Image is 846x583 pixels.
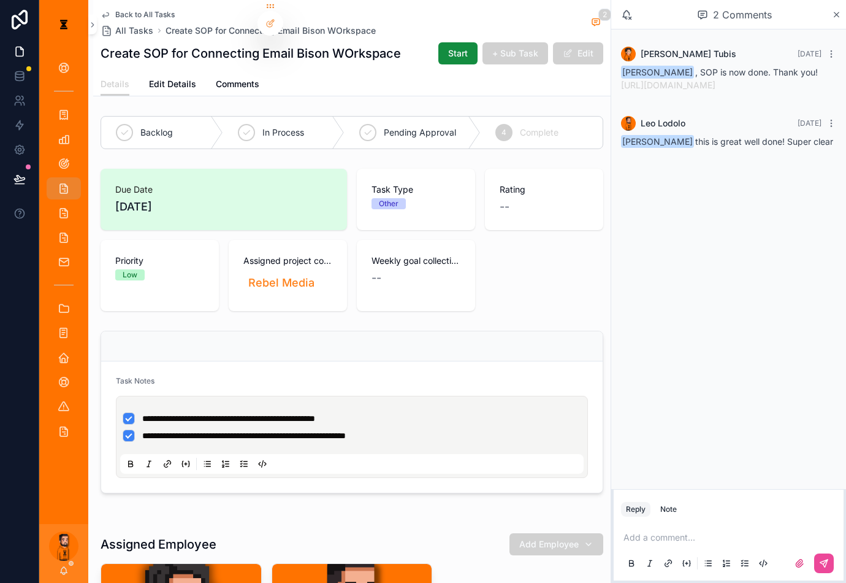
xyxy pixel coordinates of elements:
span: Rating [500,183,589,196]
button: Note [655,502,682,517]
h1: Assigned Employee [101,536,216,553]
button: 2 [589,16,603,31]
span: [PERSON_NAME] [621,66,694,79]
span: Due Date [115,183,332,196]
button: Reply [621,502,650,517]
a: [URL][DOMAIN_NAME] [621,80,715,90]
button: Edit [553,42,603,64]
span: Add Employee [519,538,579,550]
span: Comments [216,78,259,90]
span: All Tasks [115,25,153,37]
span: [PERSON_NAME] Tubis [641,48,736,60]
a: Edit Details [149,73,196,98]
a: Details [101,73,129,96]
div: this is great well done! Super clear [621,136,836,148]
div: , SOP is now done. Thank you! [621,66,836,91]
span: Priority [115,255,204,267]
span: Details [101,78,129,90]
span: Start [448,47,468,60]
span: -- [372,269,381,287]
a: All Tasks [101,25,153,37]
a: Comments [216,73,259,98]
span: 4 [501,128,506,137]
button: Add Employee [509,533,603,555]
div: scrollable content [39,49,88,457]
span: In Process [262,126,304,139]
span: -- [500,198,509,215]
span: Edit Details [149,78,196,90]
a: Back to All Tasks [101,10,175,20]
span: Task Notes [116,376,154,385]
span: Assigned project collection [243,255,332,267]
span: Backlog [140,126,173,139]
span: [DATE] [115,198,332,215]
span: [DATE] [798,49,821,58]
span: Back to All Tasks [115,10,175,20]
div: Other [379,198,398,209]
span: 2 [598,9,611,21]
span: [PERSON_NAME] [621,135,694,148]
span: 2 Comments [713,7,772,22]
span: Complete [520,126,558,139]
span: Pending Approval [384,126,456,139]
a: Create SOP for Connecting Email Bison WOrkspace [166,25,376,37]
span: Leo Lodolo [641,117,685,129]
img: App logo [54,15,74,34]
button: Start [438,42,478,64]
div: Low [123,269,137,280]
button: + Sub Task [482,42,548,64]
span: Rebel Media [248,274,314,291]
span: [DATE] [798,118,821,128]
h1: Create SOP for Connecting Email Bison WOrkspace [101,45,401,62]
a: Rebel Media [243,272,319,294]
span: Weekly goal collection [372,255,460,267]
span: + Sub Task [492,47,538,60]
div: Note [660,504,677,514]
span: Task Type [372,183,460,196]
